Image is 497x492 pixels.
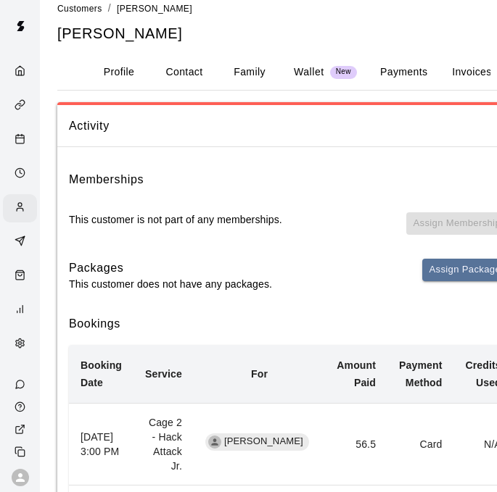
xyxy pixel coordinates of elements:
p: Wallet [294,64,324,80]
button: Profile [86,55,152,90]
button: Payments [369,55,439,90]
span: [PERSON_NAME] [117,4,192,14]
a: View public page [3,418,40,441]
td: Card [387,403,453,485]
b: Amount Paid [337,359,376,388]
b: Booking Date [81,359,122,388]
div: Kevin Liang [208,435,221,449]
span: [PERSON_NAME] [218,435,309,449]
h6: Packages [69,259,272,278]
a: Customers [57,2,102,14]
p: This customer is not part of any memberships. [69,212,282,227]
td: Cage 2 - Hack Attack Jr. [134,403,194,485]
p: This customer does not have any packages. [69,277,272,291]
td: 56.5 [325,403,387,485]
b: Payment Method [399,359,442,388]
div: Copy public page link [3,441,40,463]
span: New [330,67,357,77]
a: Contact Us [3,373,40,396]
button: Contact [152,55,217,90]
h6: Memberships [69,170,144,189]
a: Visit help center [3,396,40,418]
li: / [108,1,111,16]
b: Service [145,368,182,380]
span: Customers [57,4,102,14]
button: Family [217,55,282,90]
b: For [251,368,268,380]
img: Swift logo [6,12,35,41]
div: basic tabs example [86,55,490,90]
th: [DATE] 3:00 PM [69,403,134,485]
